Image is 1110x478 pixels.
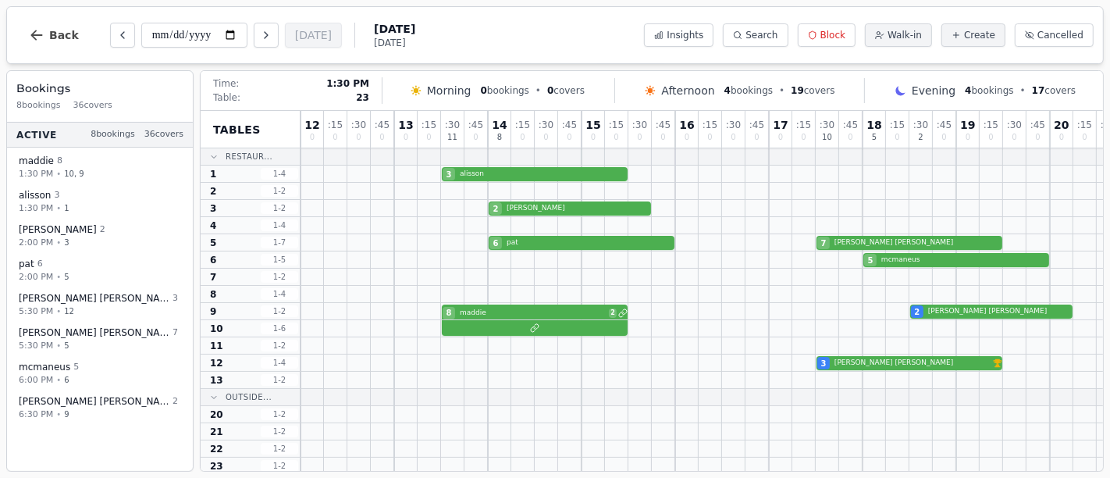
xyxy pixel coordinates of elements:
[745,29,777,41] span: Search
[398,119,413,130] span: 13
[539,120,553,130] span: : 30
[210,460,223,473] span: 23
[895,134,899,141] span: 0
[261,254,298,266] span: 1 - 5
[356,91,369,104] span: 23
[966,134,970,141] span: 0
[213,122,261,137] span: Tables
[1007,120,1022,130] span: : 30
[261,185,298,197] span: 1 - 2
[310,134,315,141] span: 0
[754,134,759,141] span: 0
[726,120,741,130] span: : 30
[937,120,952,130] span: : 45
[1037,29,1083,41] span: Cancelled
[64,340,69,351] span: 5
[10,252,190,289] button: pat 62:00 PM•5
[492,119,507,130] span: 14
[64,271,69,283] span: 5
[374,37,415,49] span: [DATE]
[19,202,53,215] span: 1:30 PM
[1030,120,1045,130] span: : 45
[497,134,502,141] span: 8
[422,120,436,130] span: : 15
[820,29,845,41] span: Block
[10,218,190,255] button: [PERSON_NAME] 22:00 PM•3
[1077,120,1092,130] span: : 15
[547,85,553,96] span: 0
[1012,134,1016,141] span: 0
[685,134,689,141] span: 0
[562,120,577,130] span: : 45
[64,374,69,386] span: 6
[110,23,135,48] button: Previous day
[515,120,530,130] span: : 15
[91,128,135,141] span: 8 bookings
[16,16,91,54] button: Back
[481,85,487,96] span: 0
[261,271,298,283] span: 1 - 2
[984,120,998,130] span: : 15
[915,306,920,318] span: 2
[865,23,932,47] button: Walk-in
[16,128,57,141] span: Active
[210,305,216,318] span: 9
[507,237,674,248] span: pat
[210,323,223,335] span: 10
[637,134,642,141] span: 0
[941,134,946,141] span: 0
[64,305,74,317] span: 12
[261,168,298,180] span: 1 - 4
[100,223,105,237] span: 2
[473,134,478,141] span: 0
[1059,134,1064,141] span: 0
[834,358,990,369] span: [PERSON_NAME] [PERSON_NAME]
[261,460,298,472] span: 1 - 2
[843,120,858,130] span: : 45
[19,189,51,202] span: alisson
[460,308,606,319] span: maddie
[1032,84,1076,97] span: covers
[56,374,61,386] span: •
[965,84,1013,97] span: bookings
[791,85,804,96] span: 19
[866,119,881,130] span: 18
[19,155,54,167] span: maddie
[707,134,712,141] span: 0
[543,134,548,141] span: 0
[679,119,694,130] span: 16
[609,120,624,130] span: : 15
[19,408,53,421] span: 6:30 PM
[426,134,431,141] span: 0
[888,29,922,41] span: Walk-in
[10,184,190,220] button: alisson 31:30 PM•1
[144,128,183,141] span: 36 covers
[724,84,773,97] span: bookings
[591,134,596,141] span: 0
[493,237,499,249] span: 6
[226,151,272,162] span: Restaur...
[210,237,216,249] span: 5
[773,119,788,130] span: 17
[210,408,223,421] span: 20
[226,391,272,403] span: Outside...
[210,202,216,215] span: 3
[19,258,34,270] span: pat
[261,288,298,300] span: 1 - 4
[965,85,971,96] span: 4
[56,168,61,180] span: •
[447,134,457,141] span: 11
[64,202,69,214] span: 1
[64,168,84,180] span: 10, 9
[644,23,713,47] button: Insights
[19,339,53,352] span: 5:30 PM
[73,361,79,374] span: 5
[493,203,499,215] span: 2
[1035,134,1040,141] span: 0
[848,134,852,141] span: 0
[19,395,169,408] span: [PERSON_NAME] [PERSON_NAME]
[304,119,319,130] span: 12
[468,120,483,130] span: : 45
[19,167,53,180] span: 1:30 PM
[57,155,62,168] span: 8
